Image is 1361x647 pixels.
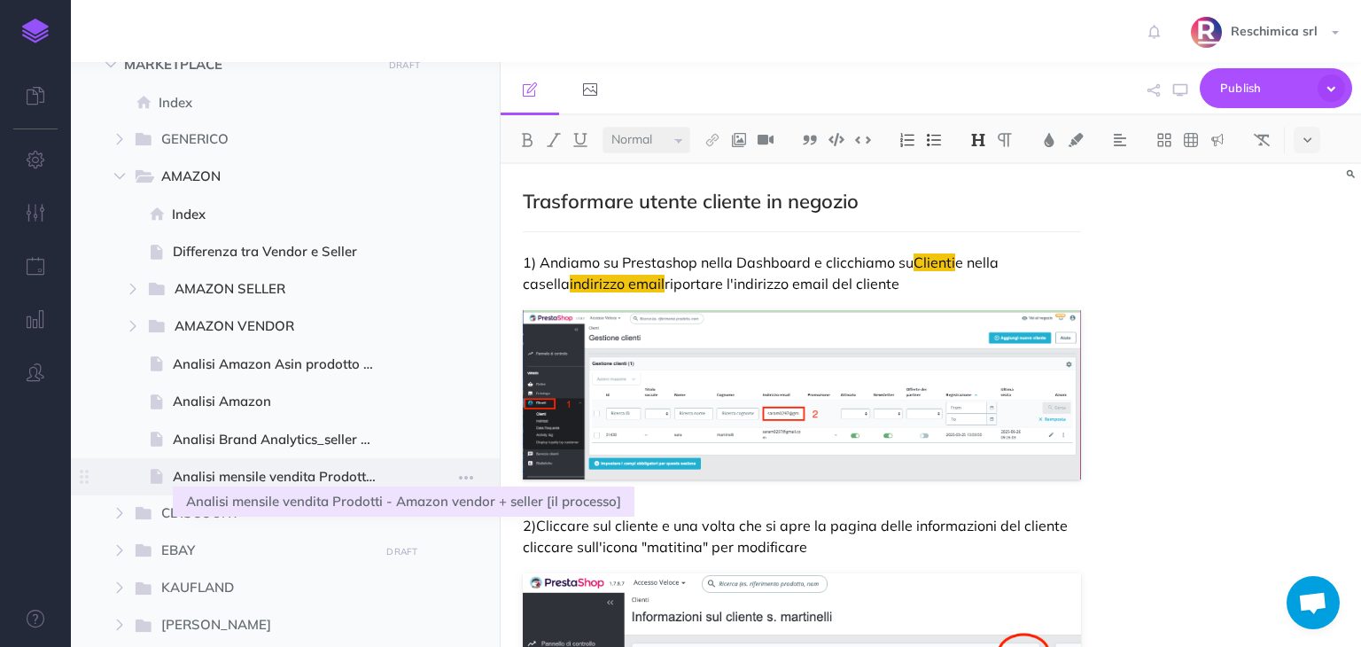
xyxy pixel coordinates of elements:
[1183,133,1199,147] img: Create table button
[926,133,942,147] img: Unordered list button
[161,503,367,526] span: CDISCOUNT
[704,133,720,147] img: Link button
[173,466,393,487] span: Analisi mensile vendita Prodotti - Amazon vendor + seller [il processo]
[383,55,427,75] button: DRAFT
[855,133,871,146] img: Inline code button
[161,540,367,563] span: EBAY
[172,204,393,225] span: Index
[389,59,420,71] small: DRAFT
[173,241,393,262] span: Differenza tra Vendor e Seller
[758,133,774,147] img: Add video button
[523,515,1080,557] p: 2)Cliccare sul cliente e una volta che si apre la pagina delle informazioni del cliente cliccare ...
[161,166,367,189] span: AMAZON
[899,133,915,147] img: Ordered list button
[1112,133,1128,147] img: Alignment dropdown menu button
[173,391,393,412] span: Analisi Amazon
[173,354,393,375] span: Analisi Amazon Asin prodotto - traffico
[1287,576,1340,629] a: Aprire la chat
[570,275,665,292] span: indirizzo email
[828,133,844,146] img: Code block button
[161,129,367,152] span: GENERICO
[1254,133,1270,147] img: Clear styles button
[519,133,535,147] img: Bold button
[997,133,1013,147] img: Paragraph button
[380,542,424,562] button: DRAFT
[386,546,417,557] small: DRAFT
[914,253,955,271] span: Clienti
[175,278,367,301] span: AMAZON SELLER
[173,429,393,450] span: Analisi Brand Analytics_seller Chat GTP_AMAZON
[1200,68,1352,108] button: Publish
[159,92,393,113] span: Index
[1068,133,1084,147] img: Text background color button
[175,316,367,339] span: AMAZON VENDOR
[124,54,371,75] span: MARKETPLACE
[161,614,367,637] span: [PERSON_NAME]
[572,133,588,147] img: Underline button
[161,577,367,600] span: KAUFLAND
[22,19,49,43] img: logo-mark.svg
[1191,17,1222,48] img: SYa4djqk1Oq5LKxmPekz2tk21Z5wK9RqXEiubV6a.png
[523,191,1080,212] h2: Trasformare utente cliente in negozio
[802,133,818,147] img: Blockquote button
[523,252,1080,294] p: 1) Andiamo su Prestashop nella Dashboard e clicchiamo su e nella casella riportare l'indirizzo em...
[1220,74,1309,102] span: Publish
[523,310,1080,480] img: jtXsI6Khvjpof21DydjS.png
[1041,133,1057,147] img: Text color button
[1222,23,1326,39] span: Reschimica srl
[970,133,986,147] img: Headings dropdown button
[731,133,747,147] img: Add image button
[546,133,562,147] img: Italic button
[1209,133,1225,147] img: Callout dropdown menu button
